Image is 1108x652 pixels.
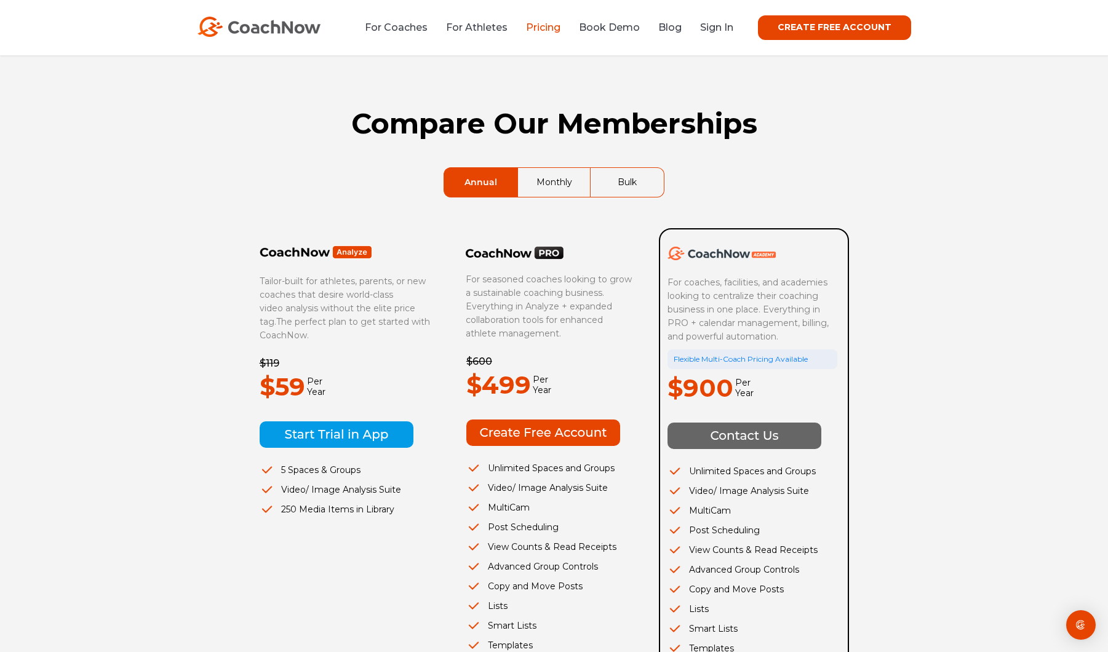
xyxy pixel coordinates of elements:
img: Frame [260,245,372,259]
a: Sign In [700,22,733,33]
li: Templates [466,638,636,652]
a: For Coaches [365,22,428,33]
span: For coaches, facilities, and academies looking to centralize their coaching business in one place... [668,277,831,342]
li: Video/ Image Analysis Suite [466,481,636,495]
a: Bulk [591,168,664,197]
img: CoachNow PRO Logo Black [466,246,564,260]
li: MultiCam [668,504,837,517]
img: Create Free Account [466,419,620,446]
li: View Counts & Read Receipts [668,543,837,557]
span: Per Year [531,375,551,396]
img: CoachNow Logo [197,17,321,37]
a: CREATE FREE ACCOUNT [758,15,911,40]
li: Copy and Move Posts [668,582,837,596]
span: The perfect plan to get started with CoachNow. [260,316,430,341]
li: Smart Lists [466,619,636,632]
p: $900 [668,369,733,407]
li: Advanced Group Controls [466,560,636,573]
li: Video/ Image Analysis Suite [668,484,837,498]
span: Per Year [733,378,754,399]
li: 250 Media Items in Library [260,503,430,516]
li: 5 Spaces & Groups [260,463,430,477]
span: Per Year [305,376,325,397]
a: Book Demo [579,22,640,33]
div: Open Intercom Messenger [1066,610,1096,640]
li: Advanced Group Controls [668,563,837,576]
p: For seasoned coaches looking to grow a sustainable coaching business. Everything in Analyze + exp... [466,272,636,340]
li: MultiCam [466,501,636,514]
del: $119 [260,357,279,369]
h1: Compare Our Memberships [259,107,850,140]
li: Unlimited Spaces and Groups [668,464,837,478]
li: Copy and Move Posts [466,579,636,593]
div: Flexible Multi-Coach Pricing Available [668,349,837,369]
a: Annual [444,168,517,197]
a: Monthly [518,168,591,197]
span: Tailor-built for athletes, parents, or new coaches that desire world-class video analysis without... [260,276,426,327]
li: Unlimited Spaces and Groups [466,461,636,475]
img: CoachNow Academy Logo [668,247,776,260]
p: $59 [260,368,305,406]
p: $499 [466,366,531,404]
a: For Athletes [446,22,508,33]
li: Lists [466,599,636,613]
img: Start Trial in App [260,421,413,448]
li: View Counts & Read Receipts [466,540,636,554]
li: Video/ Image Analysis Suite [260,483,430,496]
a: Pricing [526,22,560,33]
li: Smart Lists [668,622,837,635]
img: Contact Us [668,423,821,449]
a: Blog [658,22,682,33]
li: Post Scheduling [668,523,837,537]
li: Post Scheduling [466,520,636,534]
del: $600 [466,356,492,367]
li: Lists [668,602,837,616]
